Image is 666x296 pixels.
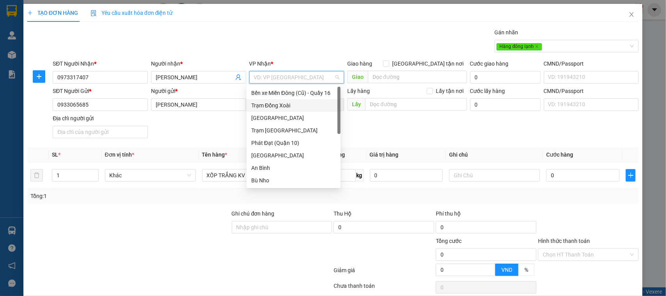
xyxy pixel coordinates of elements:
[333,282,435,295] div: Chưa thanh toán
[53,59,148,68] div: SĐT Người Nhận
[333,266,435,280] div: Giảm giá
[535,45,539,48] span: close
[629,11,635,18] span: close
[347,88,370,94] span: Lấy hàng
[546,152,573,158] span: Cước hàng
[247,87,341,99] div: Bến xe Miền Đông (Cũ) - Quầy 16
[389,59,467,68] span: [GEOGRAPHIC_DATA] tận nơi
[433,87,467,95] span: Lấy tận nơi
[626,172,635,178] span: plus
[202,152,227,158] span: Tên hàng
[247,99,341,112] div: Trạm Đồng Xoài
[105,152,134,158] span: Đơn vị tính
[251,176,336,185] div: Bù Nho
[436,238,462,244] span: Tổng cước
[247,149,341,162] div: Phú Giáo
[30,192,258,200] div: Tổng: 1
[27,10,33,16] span: plus
[232,221,332,234] input: Ghi chú đơn hàng
[470,98,541,111] input: Cước lấy hàng
[251,139,336,147] div: Phát Đạt (Quận 10)
[91,10,97,16] img: icon
[470,71,541,84] input: Cước giao hàng
[53,114,148,123] div: Địa chỉ người gửi
[232,210,275,217] label: Ghi chú đơn hàng
[538,238,590,244] label: Hình thức thanh toán
[370,152,399,158] span: Giá trị hàng
[347,98,365,111] span: Lấy
[470,88,505,94] label: Cước lấy hàng
[626,169,636,182] button: plus
[30,169,43,182] button: delete
[247,112,341,124] div: Phước Bình
[53,126,148,138] input: Địa chỉ của người gửi
[27,10,78,16] span: TẠO ĐƠN HÀNG
[251,126,336,135] div: Trạm [GEOGRAPHIC_DATA]
[347,71,368,83] span: Giao
[91,10,173,16] span: Yêu cầu xuất hóa đơn điện tử
[495,29,519,36] label: Gán nhãn
[151,87,246,95] div: Người gửi
[53,87,148,95] div: SĐT Người Gửi
[436,209,536,221] div: Phí thu hộ
[544,87,639,95] div: CMND/Passport
[334,210,352,217] span: Thu Hộ
[365,98,467,111] input: Dọc đường
[33,73,45,80] span: plus
[446,147,543,162] th: Ghi chú
[202,169,293,182] input: VD: Bàn, Ghế
[247,162,341,174] div: An Bình
[251,89,336,97] div: Bến xe Miền Đông (Cũ) - Quầy 16
[524,267,528,273] span: %
[347,61,372,67] span: Giao hàng
[370,169,443,182] input: 0
[52,152,58,158] span: SL
[544,59,639,68] div: CMND/Passport
[497,43,542,50] span: Hàng đông lạnh
[110,169,191,181] span: Khác
[33,70,45,83] button: plus
[368,71,467,83] input: Dọc đường
[151,59,246,68] div: Người nhận
[356,169,364,182] span: kg
[247,124,341,137] div: Trạm Phước Hòa
[249,61,271,67] span: VP Nhận
[247,137,341,149] div: Phát Đạt (Quận 10)
[251,164,336,172] div: An Bình
[235,74,242,80] span: user-add
[251,151,336,160] div: [GEOGRAPHIC_DATA]
[470,61,509,67] label: Cước giao hàng
[251,101,336,110] div: Trạm Đồng Xoài
[449,169,540,182] input: Ghi Chú
[251,114,336,122] div: [GEOGRAPHIC_DATA]
[621,4,643,26] button: Close
[247,174,341,187] div: Bù Nho
[501,267,512,273] span: VND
